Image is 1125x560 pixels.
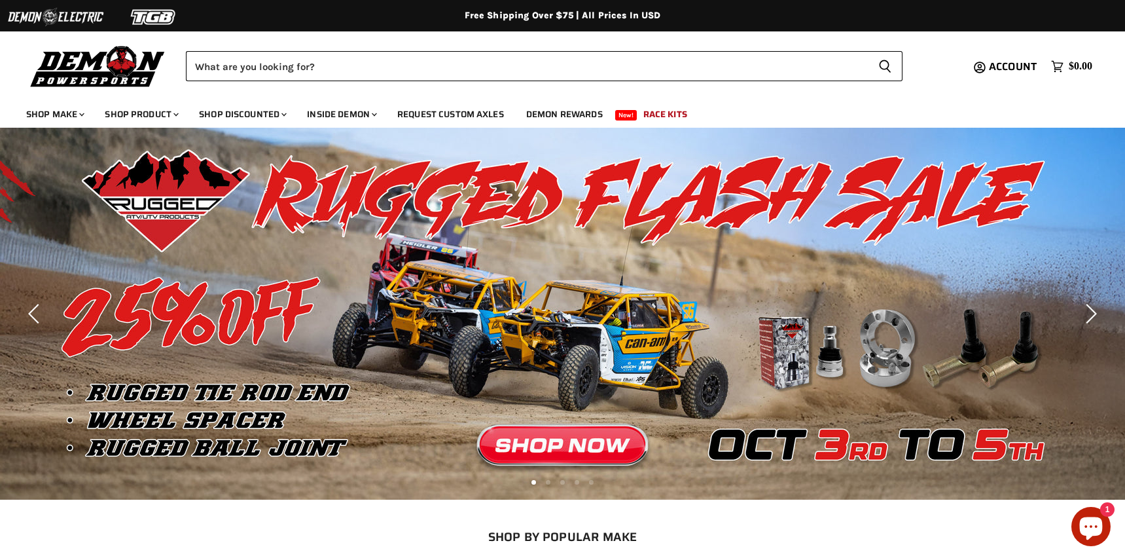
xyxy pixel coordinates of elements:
inbox-online-store-chat: Shopify online store chat [1067,507,1115,550]
a: Demon Rewards [516,101,613,128]
span: $0.00 [1069,60,1092,73]
ul: Main menu [16,96,1089,128]
a: Account [983,61,1045,73]
h2: SHOP BY POPULAR MAKE [55,530,1070,544]
a: Shop Make [16,101,92,128]
li: Page dot 2 [546,480,550,485]
button: Next [1076,301,1102,327]
li: Page dot 3 [560,480,565,485]
li: Page dot 1 [531,480,536,485]
form: Product [186,51,902,81]
span: Account [989,58,1037,75]
input: Search [186,51,868,81]
a: Shop Product [95,101,187,128]
a: Shop Discounted [189,101,295,128]
a: $0.00 [1045,57,1099,76]
span: New! [615,110,637,121]
button: Search [868,51,902,81]
li: Page dot 5 [589,480,594,485]
li: Page dot 4 [575,480,579,485]
button: Previous [23,301,49,327]
div: Free Shipping Over $75 | All Prices In USD [39,10,1086,22]
a: Inside Demon [297,101,385,128]
img: Demon Powersports [26,43,170,89]
a: Race Kits [634,101,697,128]
img: Demon Electric Logo 2 [7,5,105,29]
a: Request Custom Axles [387,101,514,128]
img: TGB Logo 2 [105,5,203,29]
